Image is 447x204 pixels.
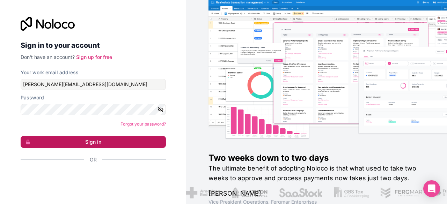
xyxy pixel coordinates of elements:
div: Open Intercom Messenger [423,180,440,197]
h1: [PERSON_NAME] [208,189,425,198]
h1: Two weeks down to two days [208,152,425,164]
input: Email address [21,79,166,90]
a: Forgot your password? [120,121,166,127]
span: Don't have an account? [21,54,75,60]
label: Your work email address [21,69,79,76]
img: /assets/american-red-cross-BAupjrZR.png [176,187,210,198]
label: Password [21,94,44,101]
a: Sign up for free [76,54,112,60]
input: Password [21,104,166,115]
h2: Sign in to your account [21,39,166,52]
iframe: Knop Inloggen met Google [17,171,164,186]
span: Or [90,156,97,163]
h2: The ultimate benefit of adopting Noloco is that what used to take two weeks to approve and proces... [208,164,425,183]
button: Sign in [21,136,166,148]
